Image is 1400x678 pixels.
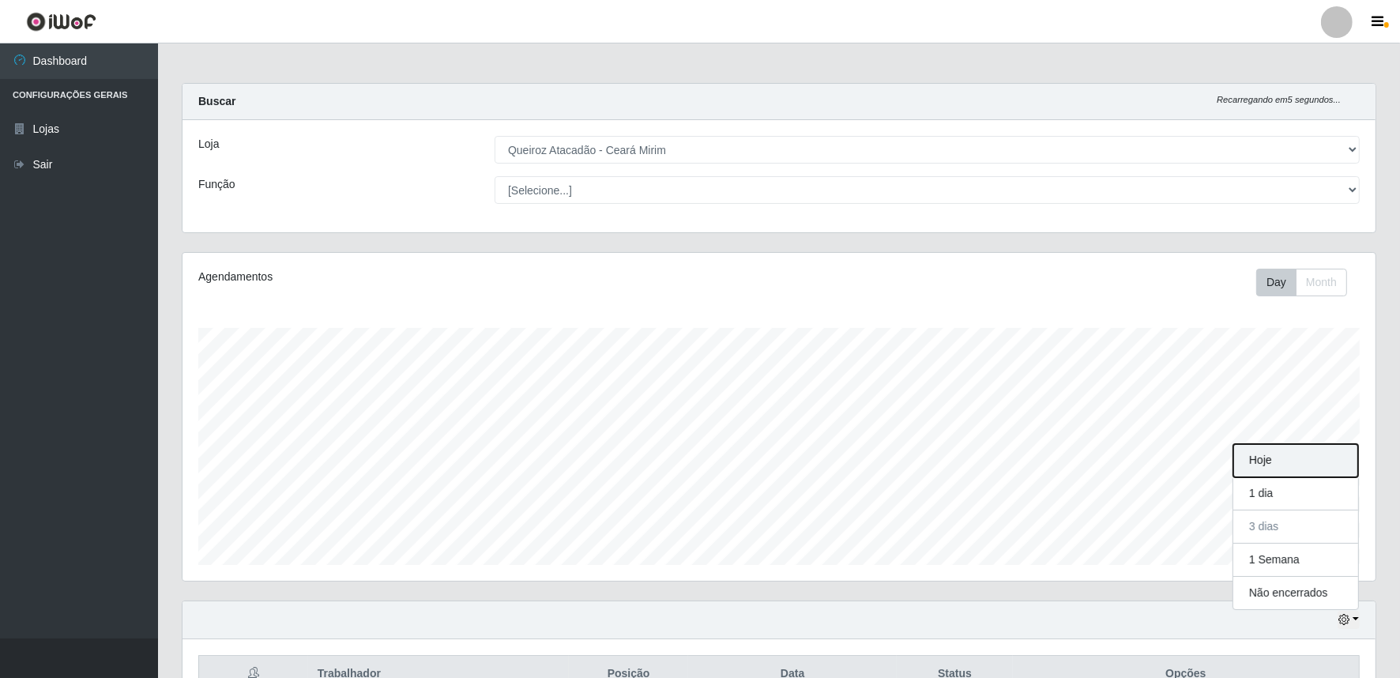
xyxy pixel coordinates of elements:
[1233,544,1358,577] button: 1 Semana
[1233,577,1358,609] button: Não encerrados
[1217,95,1341,104] i: Recarregando em 5 segundos...
[1233,444,1358,477] button: Hoje
[198,95,235,107] strong: Buscar
[26,12,96,32] img: CoreUI Logo
[1233,477,1358,510] button: 1 dia
[1256,269,1347,296] div: First group
[198,136,219,153] label: Loja
[1256,269,1360,296] div: Toolbar with button groups
[1296,269,1347,296] button: Month
[1233,510,1358,544] button: 3 dias
[1256,269,1297,296] button: Day
[198,176,235,193] label: Função
[198,269,668,285] div: Agendamentos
